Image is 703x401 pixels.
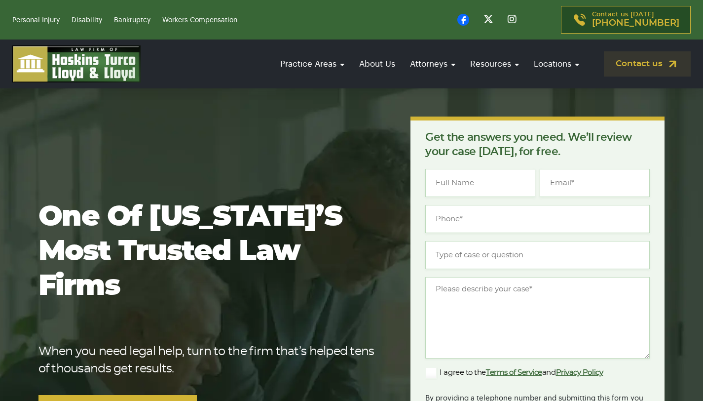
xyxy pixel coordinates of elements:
[540,169,650,197] input: Email*
[354,50,400,78] a: About Us
[114,17,150,24] a: Bankruptcy
[12,17,60,24] a: Personal Injury
[38,343,379,378] p: When you need legal help, turn to the firm that’s helped tens of thousands get results.
[425,241,650,269] input: Type of case or question
[425,130,650,159] p: Get the answers you need. We’ll review your case [DATE], for free.
[12,45,141,82] img: logo
[604,51,691,77] a: Contact us
[592,11,679,28] p: Contact us [DATE]
[486,369,542,376] a: Terms of Service
[592,18,679,28] span: [PHONE_NUMBER]
[425,205,650,233] input: Phone*
[162,17,237,24] a: Workers Compensation
[425,169,535,197] input: Full Name
[275,50,349,78] a: Practice Areas
[425,367,603,379] label: I agree to the and
[529,50,584,78] a: Locations
[556,369,603,376] a: Privacy Policy
[38,200,379,304] h1: One of [US_STATE]’s most trusted law firms
[561,6,691,34] a: Contact us [DATE][PHONE_NUMBER]
[465,50,524,78] a: Resources
[72,17,102,24] a: Disability
[405,50,460,78] a: Attorneys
